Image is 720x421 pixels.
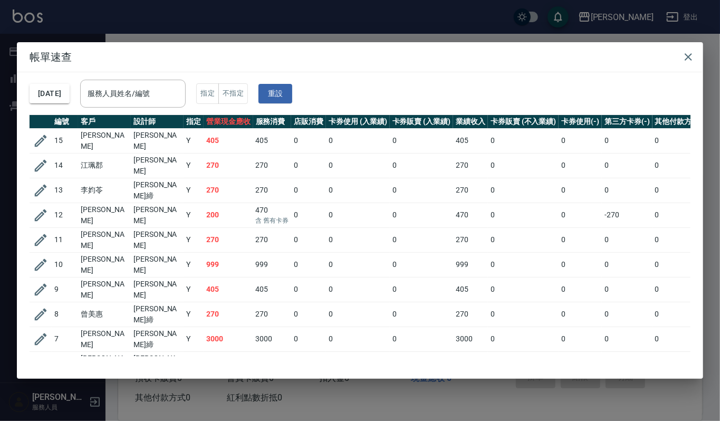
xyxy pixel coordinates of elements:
[602,302,652,327] td: 0
[488,128,559,153] td: 0
[131,302,184,327] td: [PERSON_NAME]締
[453,252,488,277] td: 999
[602,203,652,227] td: -270
[204,351,253,376] td: 2379
[78,115,131,129] th: 客戶
[291,277,326,302] td: 0
[652,327,711,351] td: 0
[559,252,602,277] td: 0
[291,351,326,376] td: 630
[258,84,292,103] button: 重設
[253,327,292,351] td: 3000
[326,203,390,227] td: 0
[52,252,78,277] td: 10
[204,227,253,252] td: 270
[559,115,602,129] th: 卡券使用(-)
[488,302,559,327] td: 0
[291,115,326,129] th: 店販消費
[390,302,454,327] td: 0
[559,203,602,227] td: 0
[131,277,184,302] td: [PERSON_NAME]
[652,128,711,153] td: 0
[326,153,390,178] td: 0
[291,252,326,277] td: 0
[184,227,204,252] td: Y
[52,128,78,153] td: 15
[559,128,602,153] td: 0
[453,128,488,153] td: 405
[131,153,184,178] td: [PERSON_NAME]
[52,178,78,203] td: 13
[291,153,326,178] td: 0
[326,277,390,302] td: 0
[390,153,454,178] td: 0
[559,327,602,351] td: 0
[291,302,326,327] td: 0
[204,277,253,302] td: 405
[253,128,292,153] td: 405
[326,227,390,252] td: 0
[602,153,652,178] td: 0
[488,277,559,302] td: 0
[253,203,292,227] td: 470
[602,227,652,252] td: 0
[52,277,78,302] td: 9
[326,178,390,203] td: 0
[602,178,652,203] td: 0
[652,153,711,178] td: 0
[204,128,253,153] td: 405
[52,351,78,376] td: 6
[253,227,292,252] td: 270
[78,227,131,252] td: [PERSON_NAME]
[559,277,602,302] td: 0
[253,252,292,277] td: 999
[602,128,652,153] td: 0
[326,302,390,327] td: 0
[184,115,204,129] th: 指定
[184,252,204,277] td: Y
[204,153,253,178] td: 270
[488,203,559,227] td: 0
[131,252,184,277] td: [PERSON_NAME]
[78,178,131,203] td: 李㚬苓
[253,115,292,129] th: 服務消費
[52,203,78,227] td: 12
[453,327,488,351] td: 3000
[453,178,488,203] td: 270
[131,128,184,153] td: [PERSON_NAME]
[602,115,652,129] th: 第三方卡券(-)
[652,302,711,327] td: 0
[78,153,131,178] td: 江珮郡
[218,83,248,104] button: 不指定
[453,277,488,302] td: 405
[390,115,454,129] th: 卡券販賣 (入業績)
[652,178,711,203] td: 0
[131,178,184,203] td: [PERSON_NAME]締
[488,178,559,203] td: 0
[488,252,559,277] td: 0
[196,83,219,104] button: 指定
[204,178,253,203] td: 270
[291,203,326,227] td: 0
[184,153,204,178] td: Y
[652,203,711,227] td: 0
[453,227,488,252] td: 270
[326,327,390,351] td: 0
[204,302,253,327] td: 270
[184,351,204,376] td: Y
[204,252,253,277] td: 999
[602,351,652,376] td: 0
[559,227,602,252] td: 0
[52,327,78,351] td: 7
[291,128,326,153] td: 0
[559,153,602,178] td: 0
[652,277,711,302] td: 0
[184,302,204,327] td: Y
[390,327,454,351] td: 0
[488,227,559,252] td: 0
[453,302,488,327] td: 270
[253,351,292,376] td: 1749
[602,327,652,351] td: 0
[184,203,204,227] td: Y
[131,227,184,252] td: [PERSON_NAME]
